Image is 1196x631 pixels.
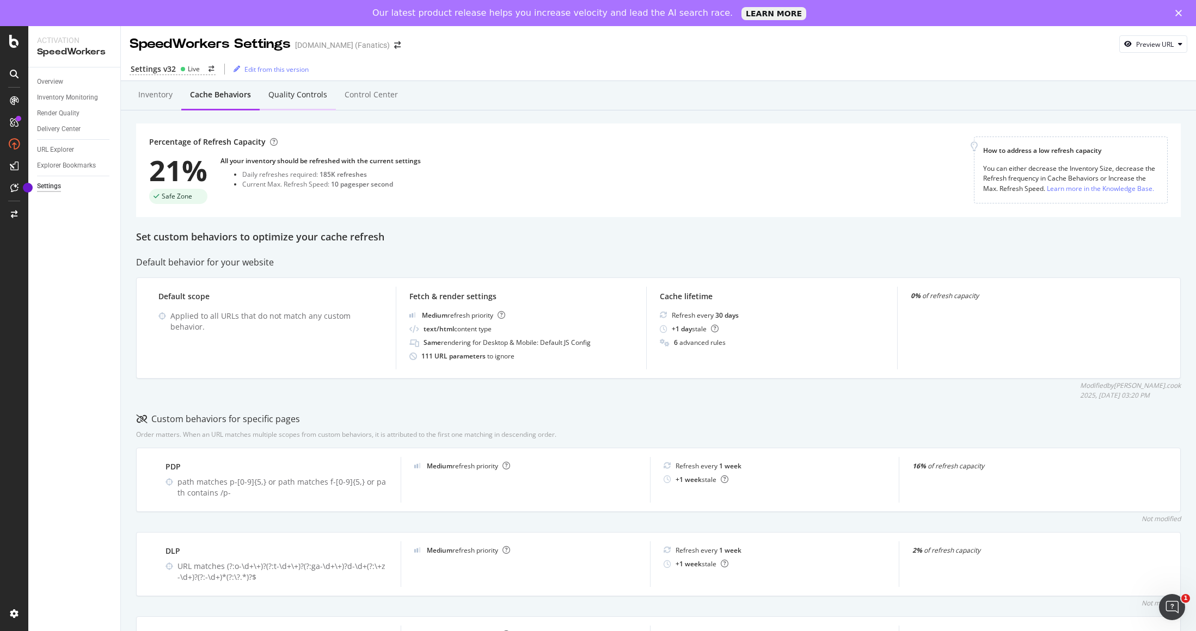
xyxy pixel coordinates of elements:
[37,144,74,156] div: URL Explorer
[983,146,1158,155] div: How to address a low refresh capacity
[414,547,421,553] img: j32suk7ufU7viAAAAAElFTkSuQmCC
[427,461,510,471] div: refresh priority
[320,170,367,179] div: 185K refreshes
[676,461,741,471] div: Refresh every
[162,193,192,200] span: Safe Zone
[911,291,921,300] strong: 0%
[149,189,207,204] div: success label
[1047,183,1154,194] a: Learn more in the Knowledge Base.
[149,156,207,184] div: 21%
[268,89,327,100] div: Quality Controls
[672,324,692,333] b: + 1 day
[676,546,741,555] div: Refresh every
[912,546,1134,555] div: of refresh capacity
[295,40,390,51] div: [DOMAIN_NAME] (Fanatics)
[1119,35,1187,53] button: Preview URL
[1142,514,1181,523] div: Not modified
[37,76,63,88] div: Overview
[136,230,1181,244] div: Set custom behaviors to optimize your cache refresh
[37,123,81,135] div: Delivery Center
[242,170,421,179] div: Daily refreshes required:
[37,108,113,119] a: Render Quality
[676,475,702,484] b: + 1 week
[672,324,719,333] div: stale
[37,181,61,192] div: Settings
[345,89,398,100] div: Control Center
[422,311,505,320] div: refresh priority
[421,351,487,361] b: 111 URL parameters
[130,35,291,53] div: SpeedWorkers Settings
[37,46,112,58] div: SpeedWorkers
[136,430,556,439] div: Order matters. When an URL matches multiple scopes from custom behaviors, it is attributed to the...
[983,164,1158,194] div: You can either decrease the Inventory Size, decrease the Refresh frequency in Cache Behaviors or ...
[177,561,388,583] div: URL matches (?:o-\d+\+)?(?:t-\d+\+)?(?:ga-\d+\+)?d-\d+(?:\+z-\d+)?(?:-\d+)*(?:\?.*)?$
[136,256,1181,269] div: Default behavior for your website
[672,311,739,320] div: Refresh every
[208,66,214,72] div: arrow-right-arrow-left
[424,324,454,333] b: text/html
[188,64,200,73] div: Live
[1181,594,1190,603] span: 1
[138,89,173,100] div: Inventory
[1136,40,1174,49] div: Preview URL
[409,291,634,302] div: Fetch & render settings
[424,324,492,333] div: content type
[409,312,416,318] img: j32suk7ufU7viAAAAAElFTkSuQmCC
[674,338,678,347] b: 6
[242,180,421,189] div: Current Max. Refresh Speed:
[427,546,510,555] div: refresh priority
[190,89,251,100] div: Cache behaviors
[741,7,806,20] a: LEARN MORE
[244,65,309,74] div: Edit from this version
[158,291,383,302] div: Default scope
[1142,598,1181,608] div: Not modified
[170,311,383,332] div: Applied to all URLs that do not match any custom behavior.
[37,160,96,171] div: Explorer Bookmarks
[674,338,726,347] div: advanced rules
[149,137,278,147] div: Percentage of Refresh Capacity
[165,546,388,556] div: DLP
[331,180,393,189] div: 10 pages per second
[719,461,741,471] b: 1 week
[1080,381,1181,399] div: Modified by [PERSON_NAME].cook 2025, [DATE] 03:20 PM
[676,559,728,568] div: stale
[676,475,728,484] div: stale
[37,123,113,135] a: Delivery Center
[37,92,113,103] a: Inventory Monitoring
[165,461,388,472] div: PDP
[912,461,1134,471] div: of refresh capacity
[220,156,421,165] div: All your inventory should be refreshed with the current settings
[229,60,309,78] button: Edit from this version
[37,144,113,156] a: URL Explorer
[372,8,733,18] div: Our latest product release helps you increase velocity and lead the AI search race.
[37,181,113,192] a: Settings
[660,291,884,302] div: Cache lifetime
[912,461,926,471] strong: 16%
[912,546,922,555] strong: 2%
[37,108,79,119] div: Render Quality
[136,413,300,425] div: Custom behaviors for specific pages
[421,351,514,361] div: to ignore
[37,160,113,171] a: Explorer Bookmarks
[23,183,33,193] div: Tooltip anchor
[719,546,741,555] b: 1 week
[394,41,401,49] div: arrow-right-arrow-left
[131,64,176,75] div: Settings v32
[424,338,441,347] b: Same
[424,338,591,347] div: rendering for Desktop & Mobile: Default JS Config
[715,311,739,320] b: 30 days
[911,291,1135,300] div: of refresh capacity
[676,559,702,568] b: + 1 week
[422,311,447,320] b: Medium
[427,461,452,471] b: Medium
[37,92,98,103] div: Inventory Monitoring
[177,477,388,498] div: path matches p-[0-9]{5,} or path matches f-[0-9]{5,} or path contains /p-
[427,546,452,555] b: Medium
[37,35,112,46] div: Activation
[1159,594,1185,620] iframe: Intercom live chat
[414,463,421,468] img: j32suk7ufU7viAAAAAElFTkSuQmCC
[1175,10,1186,16] div: Close
[37,76,113,88] a: Overview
